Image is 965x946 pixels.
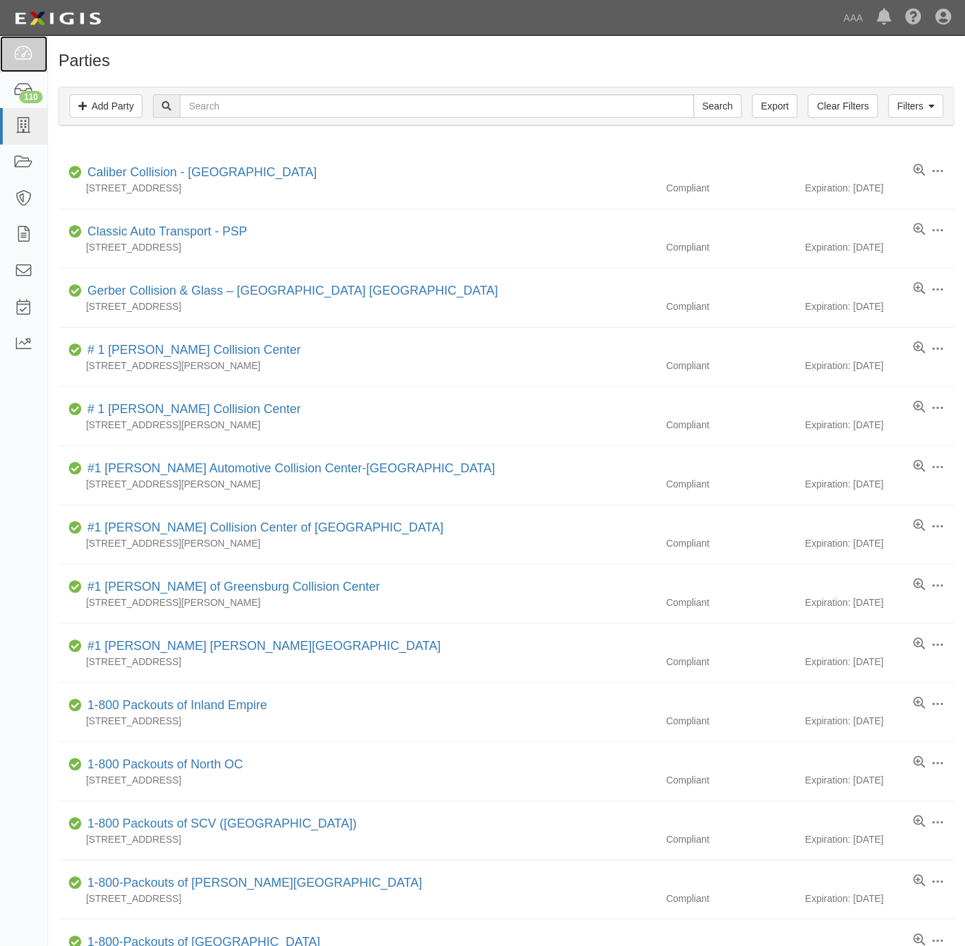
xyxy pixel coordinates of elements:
div: Compliant [656,832,805,846]
div: Compliant [656,596,805,609]
a: #1 [PERSON_NAME] of Greensburg Collision Center [87,580,380,593]
a: View results summary [913,341,925,355]
a: # 1 [PERSON_NAME] Collision Center [87,402,301,416]
div: [STREET_ADDRESS][PERSON_NAME] [59,477,656,491]
div: [STREET_ADDRESS] [59,832,656,846]
div: # 1 Cochran Collision Center [82,341,301,359]
div: Expiration: [DATE] [805,240,955,254]
a: View results summary [913,460,925,474]
i: Compliant [69,464,82,474]
i: Compliant [69,879,82,888]
div: Expiration: [DATE] [805,477,955,491]
div: Compliant [656,299,805,313]
div: [STREET_ADDRESS][PERSON_NAME] [59,418,656,432]
div: [STREET_ADDRESS] [59,655,656,669]
div: Expiration: [DATE] [805,832,955,846]
input: Search [694,94,742,118]
a: View results summary [913,223,925,237]
img: logo-5460c22ac91f19d4615b14bd174203de0afe785f0fc80cf4dbbc73dc1793850b.png [10,6,105,31]
div: Compliant [656,714,805,728]
div: [STREET_ADDRESS][PERSON_NAME] [59,536,656,550]
i: Compliant [69,760,82,770]
div: [STREET_ADDRESS] [59,299,656,313]
div: Gerber Collision & Glass – Houston Brighton [82,282,498,300]
div: [STREET_ADDRESS] [59,240,656,254]
div: 1-800 Packouts of Inland Empire [82,697,267,715]
a: Export [752,94,798,118]
a: 1-800-Packouts of [PERSON_NAME][GEOGRAPHIC_DATA] [87,876,422,890]
a: AAA [837,4,870,32]
a: Gerber Collision & Glass – [GEOGRAPHIC_DATA] [GEOGRAPHIC_DATA] [87,284,498,297]
a: View results summary [913,401,925,414]
div: # 1 Cochran Collision Center [82,401,301,419]
div: Expiration: [DATE] [805,299,955,313]
div: [STREET_ADDRESS] [59,714,656,728]
div: 1-800-Packouts of Beverly Hills [82,874,422,892]
a: #1 [PERSON_NAME] Collision Center of [GEOGRAPHIC_DATA] [87,521,444,534]
i: Compliant [69,819,82,829]
i: Compliant [69,346,82,355]
div: Expiration: [DATE] [805,181,955,195]
div: [STREET_ADDRESS] [59,892,656,905]
div: Classic Auto Transport - PSP [82,223,247,241]
a: Clear Filters [808,94,878,118]
div: Expiration: [DATE] [805,892,955,905]
div: [STREET_ADDRESS] [59,773,656,787]
h1: Parties [59,52,955,70]
a: #1 [PERSON_NAME] Automotive Collision Center-[GEOGRAPHIC_DATA] [87,461,496,475]
a: View results summary [913,519,925,533]
a: #1 [PERSON_NAME] [PERSON_NAME][GEOGRAPHIC_DATA] [87,639,441,653]
div: Expiration: [DATE] [805,773,955,787]
div: Compliant [656,359,805,372]
div: Caliber Collision - Gainesville [82,164,317,182]
i: Compliant [69,582,82,592]
a: View results summary [913,815,925,829]
a: View results summary [913,874,925,888]
div: 110 [19,91,43,103]
div: #1 Cochran Collision Center of Greensburg [82,519,444,537]
i: Compliant [69,642,82,651]
div: Expiration: [DATE] [805,418,955,432]
a: # 1 [PERSON_NAME] Collision Center [87,343,301,357]
div: Expiration: [DATE] [805,359,955,372]
div: #1 Cochran Robinson Township [82,638,441,655]
i: Compliant [69,227,82,237]
div: Compliant [656,418,805,432]
a: 1-800 Packouts of SCV ([GEOGRAPHIC_DATA]) [87,817,357,830]
div: [STREET_ADDRESS][PERSON_NAME] [59,359,656,372]
a: Filters [889,94,944,118]
div: 1-800 Packouts of SCV (Santa Clarita Valley) [82,815,357,833]
div: Compliant [656,773,805,787]
div: Expiration: [DATE] [805,655,955,669]
div: Expiration: [DATE] [805,596,955,609]
div: [STREET_ADDRESS][PERSON_NAME] [59,596,656,609]
div: Compliant [656,181,805,195]
a: Add Party [70,94,142,118]
div: 1-800 Packouts of North OC [82,756,243,774]
a: View results summary [913,697,925,711]
i: Compliant [69,523,82,533]
a: Classic Auto Transport - PSP [87,224,247,238]
div: Compliant [656,240,805,254]
a: View results summary [913,164,925,178]
i: Help Center - Complianz [905,10,922,26]
input: Search [180,94,694,118]
div: Compliant [656,892,805,905]
a: View results summary [913,282,925,296]
div: Compliant [656,477,805,491]
div: Expiration: [DATE] [805,536,955,550]
i: Compliant [69,701,82,711]
a: 1-800 Packouts of Inland Empire [87,698,267,712]
a: View results summary [913,756,925,770]
div: #1 Cochran of Greensburg Collision Center [82,578,380,596]
div: Compliant [656,655,805,669]
div: Compliant [656,536,805,550]
a: View results summary [913,638,925,651]
a: 1-800 Packouts of North OC [87,757,243,771]
a: View results summary [913,578,925,592]
div: #1 Cochran Automotive Collision Center-Monroeville [82,460,496,478]
i: Compliant [69,405,82,414]
a: Caliber Collision - [GEOGRAPHIC_DATA] [87,165,317,179]
i: Compliant [69,286,82,296]
div: [STREET_ADDRESS] [59,181,656,195]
